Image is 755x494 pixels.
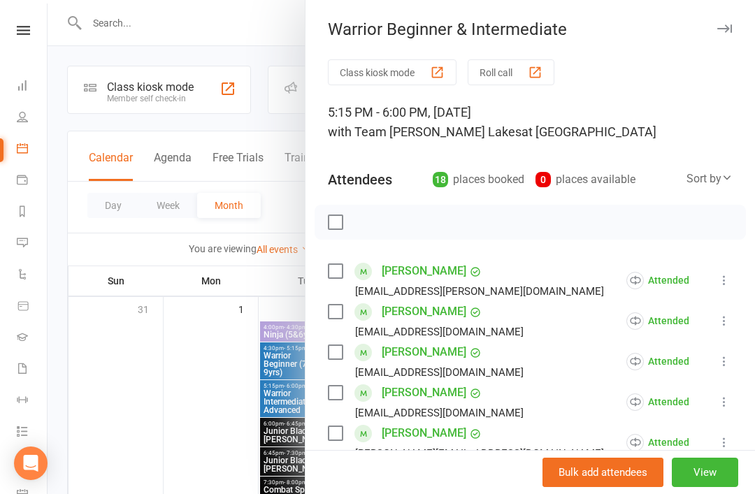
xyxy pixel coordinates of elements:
div: [EMAIL_ADDRESS][DOMAIN_NAME] [355,323,524,341]
div: Attended [626,353,689,370]
div: Attended [626,393,689,411]
a: [PERSON_NAME] [382,300,466,323]
span: at [GEOGRAPHIC_DATA] [522,124,656,139]
div: [PERSON_NAME][EMAIL_ADDRESS][DOMAIN_NAME] [355,444,604,463]
a: [PERSON_NAME] [382,422,466,444]
div: 5:15 PM - 6:00 PM, [DATE] [328,103,733,142]
div: Attendees [328,170,392,189]
div: places available [535,170,635,189]
a: Dashboard [17,71,48,103]
div: [EMAIL_ADDRESS][DOMAIN_NAME] [355,363,524,382]
a: Reports [17,197,48,228]
button: View [672,458,738,487]
a: Payments [17,166,48,197]
a: [PERSON_NAME] [382,382,466,404]
div: Attended [626,272,689,289]
a: People [17,103,48,134]
button: Class kiosk mode [328,59,456,85]
div: [EMAIL_ADDRESS][PERSON_NAME][DOMAIN_NAME] [355,282,604,300]
button: Bulk add attendees [542,458,663,487]
div: [EMAIL_ADDRESS][DOMAIN_NAME] [355,404,524,422]
div: Sort by [686,170,733,188]
div: Open Intercom Messenger [14,446,48,480]
a: [PERSON_NAME] [382,341,466,363]
a: [PERSON_NAME] [382,260,466,282]
div: Attended [626,434,689,451]
div: places booked [433,170,524,189]
span: with Team [PERSON_NAME] Lakes [328,124,522,139]
button: Roll call [468,59,554,85]
div: Attended [626,312,689,330]
div: Warrior Beginner & Intermediate [305,20,755,39]
div: 0 [535,172,551,187]
a: Calendar [17,134,48,166]
a: Product Sales [17,291,48,323]
div: 18 [433,172,448,187]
